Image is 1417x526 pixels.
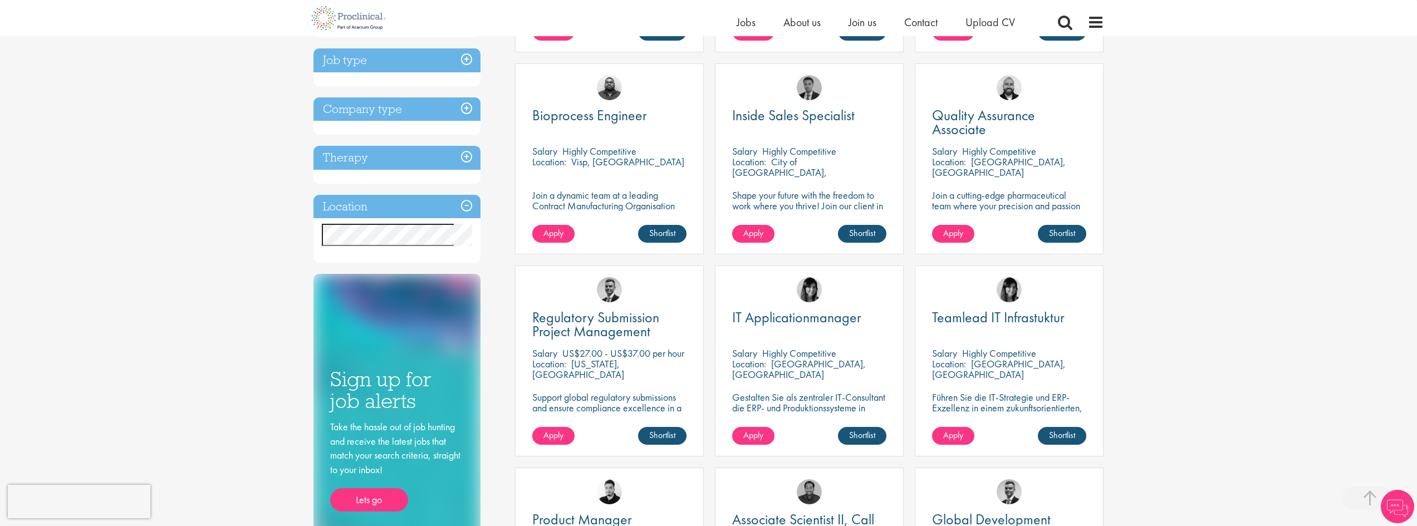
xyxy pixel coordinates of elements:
[313,146,480,170] h3: Therapy
[571,155,684,168] p: Visp, [GEOGRAPHIC_DATA]
[532,190,687,243] p: Join a dynamic team at a leading Contract Manufacturing Organisation (CMO) and contribute to grou...
[732,357,866,381] p: [GEOGRAPHIC_DATA], [GEOGRAPHIC_DATA]
[932,357,966,370] span: Location:
[838,427,886,445] a: Shortlist
[562,347,684,360] p: US$27.00 - US$37.00 per hour
[932,392,1086,434] p: Führen Sie die IT-Strategie und ERP-Exzellenz in einem zukunftsorientierten, wachsenden Unternehm...
[732,155,766,168] span: Location:
[932,145,957,158] span: Salary
[532,311,687,338] a: Regulatory Submission Project Management
[797,479,822,504] img: Mike Raletz
[943,227,963,239] span: Apply
[904,15,938,30] a: Contact
[532,427,575,445] a: Apply
[737,15,756,30] a: Jobs
[932,190,1086,232] p: Join a cutting-edge pharmaceutical team where your precision and passion for quality will help sh...
[532,155,566,168] span: Location:
[838,225,886,243] a: Shortlist
[597,479,622,504] img: Anderson Maldonado
[997,75,1022,100] img: Jordan Kiely
[932,155,1066,179] p: [GEOGRAPHIC_DATA], [GEOGRAPHIC_DATA]
[732,155,827,189] p: City of [GEOGRAPHIC_DATA], [GEOGRAPHIC_DATA]
[732,311,886,325] a: IT Applicationmanager
[932,106,1035,139] span: Quality Assurance Associate
[732,109,886,122] a: Inside Sales Specialist
[562,145,636,158] p: Highly Competitive
[532,225,575,243] a: Apply
[313,195,480,219] h3: Location
[532,357,624,381] p: [US_STATE], [GEOGRAPHIC_DATA]
[313,48,480,72] h3: Job type
[783,15,821,30] a: About us
[762,347,836,360] p: Highly Competitive
[532,145,557,158] span: Salary
[330,420,464,512] div: Take the hassle out of job hunting and receive the latest jobs that match your search criteria, s...
[797,277,822,302] img: Tesnim Chagklil
[532,392,687,424] p: Support global regulatory submissions and ensure compliance excellence in a dynamic project manag...
[797,75,822,100] img: Carl Gbolade
[932,357,1066,381] p: [GEOGRAPHIC_DATA], [GEOGRAPHIC_DATA]
[849,15,876,30] a: Join us
[638,427,687,445] a: Shortlist
[932,347,957,360] span: Salary
[8,485,150,518] iframe: reCAPTCHA
[932,311,1086,325] a: Teamlead IT Infrastuktur
[543,429,563,441] span: Apply
[943,429,963,441] span: Apply
[997,479,1022,504] img: Alex Bill
[313,97,480,121] h3: Company type
[1038,225,1086,243] a: Shortlist
[1038,427,1086,445] a: Shortlist
[330,368,464,411] h3: Sign up for job alerts
[532,357,566,370] span: Location:
[932,427,974,445] a: Apply
[962,145,1036,158] p: Highly Competitive
[732,190,886,232] p: Shape your future with the freedom to work where you thrive! Join our client in this fully remote...
[962,347,1036,360] p: Highly Competitive
[732,392,886,445] p: Gestalten Sie als zentraler IT-Consultant die ERP- und Produktionssysteme in einem wachsenden, in...
[743,429,763,441] span: Apply
[997,277,1022,302] img: Tesnim Chagklil
[532,109,687,122] a: Bioprocess Engineer
[638,225,687,243] a: Shortlist
[732,106,855,125] span: Inside Sales Specialist
[965,15,1015,30] a: Upload CV
[532,308,659,341] span: Regulatory Submission Project Management
[932,308,1065,327] span: Teamlead IT Infrastuktur
[732,427,774,445] a: Apply
[532,106,647,125] span: Bioprocess Engineer
[1381,490,1414,523] img: Chatbot
[762,145,836,158] p: Highly Competitive
[732,357,766,370] span: Location:
[732,145,757,158] span: Salary
[597,75,622,100] img: Ashley Bennett
[932,225,974,243] a: Apply
[732,308,861,327] span: IT Applicationmanager
[532,347,557,360] span: Salary
[743,227,763,239] span: Apply
[932,155,966,168] span: Location:
[932,109,1086,136] a: Quality Assurance Associate
[732,225,774,243] a: Apply
[543,227,563,239] span: Apply
[732,347,757,360] span: Salary
[597,277,622,302] img: Alex Bill
[330,488,408,512] a: Lets go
